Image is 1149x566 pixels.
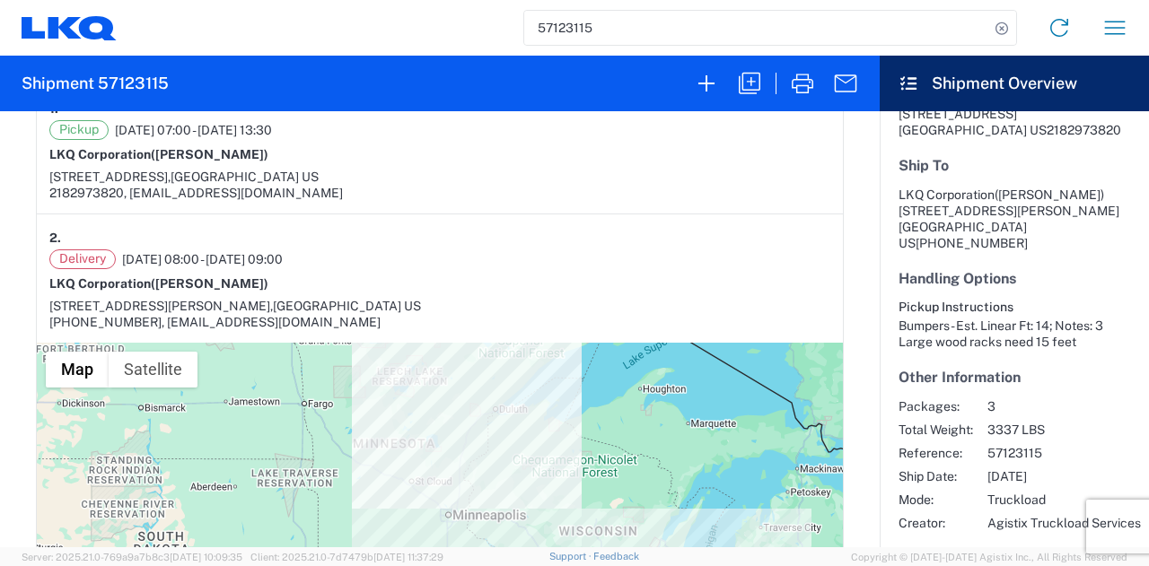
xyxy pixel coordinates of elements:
span: 2182973820 [1047,123,1121,137]
h6: Pickup Instructions [899,300,1130,315]
header: Shipment Overview [880,56,1149,111]
address: [GEOGRAPHIC_DATA] US [899,187,1130,251]
div: [PHONE_NUMBER], [EMAIL_ADDRESS][DOMAIN_NAME] [49,314,830,330]
address: [GEOGRAPHIC_DATA] US [899,90,1130,138]
span: Pickup [49,120,109,140]
span: [DATE] 11:37:29 [373,552,443,562]
span: Truckload [987,492,1141,508]
h5: Handling Options [899,270,1130,287]
h5: Other Information [899,369,1130,386]
span: [STREET_ADDRESS], [49,170,171,184]
span: [PHONE_NUMBER] [916,236,1028,250]
span: [GEOGRAPHIC_DATA] US [273,299,421,313]
span: Copyright © [DATE]-[DATE] Agistix Inc., All Rights Reserved [851,549,1127,565]
a: Support [549,551,594,562]
span: 57123115 [987,445,1141,461]
span: [DATE] [987,468,1141,484]
span: Reference: [899,445,973,461]
span: 3 [987,398,1141,414]
span: Delivery [49,249,116,269]
span: [DATE] 10:09:35 [170,552,242,562]
input: Shipment, tracking or reference number [524,11,989,45]
button: Show street map [46,352,109,387]
h5: Ship To [899,157,1130,174]
span: LKQ Corporation [STREET_ADDRESS][PERSON_NAME] [899,187,1119,218]
span: [GEOGRAPHIC_DATA] US [171,170,319,184]
span: [STREET_ADDRESS][PERSON_NAME], [49,299,273,313]
span: Total Weight: [899,422,973,438]
strong: 2. [49,227,61,249]
span: Agistix Truckload Services [987,515,1141,531]
strong: LKQ Corporation [49,276,268,291]
span: 3337 LBS [987,422,1141,438]
span: ([PERSON_NAME]) [995,187,1104,202]
span: [DATE] 08:00 - [DATE] 09:00 [122,251,283,267]
span: Mode: [899,492,973,508]
h2: Shipment 57123115 [22,73,169,94]
button: Show satellite imagery [109,352,197,387]
strong: LKQ Corporation [49,147,268,161]
a: Feedback [593,551,639,562]
span: ([PERSON_NAME]) [151,276,268,291]
span: [DATE] 07:00 - [DATE] 13:30 [115,122,272,138]
div: Bumpers - Est. Linear Ft: 14; Notes: 3 Large wood racks need 15 feet [899,318,1130,350]
span: Client: 2025.21.0-7d7479b [250,552,443,562]
span: Creator: [899,515,973,531]
span: Ship Date: [899,468,973,484]
span: Server: 2025.21.0-769a9a7b8c3 [22,552,242,562]
div: 2182973820, [EMAIL_ADDRESS][DOMAIN_NAME] [49,185,830,201]
span: Packages: [899,398,973,414]
span: ([PERSON_NAME]) [151,147,268,161]
span: [STREET_ADDRESS] [899,107,1017,121]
